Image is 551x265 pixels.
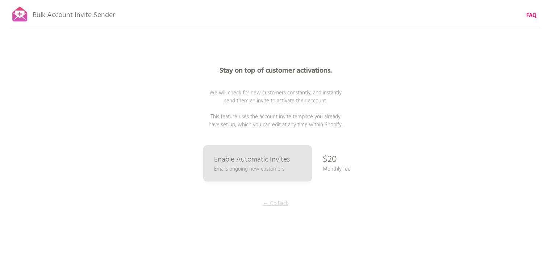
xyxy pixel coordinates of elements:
p: $20 [323,149,337,171]
a: Enable Automatic Invites Emails ongoing new customers [203,145,312,182]
p: Bulk Account Invite Sender [33,4,115,23]
p: ← Go Back [249,200,303,208]
span: We will check for new customers constantly, and instantly send them an invite to activate their a... [209,89,342,129]
p: Monthly fee [323,165,351,173]
p: Enable Automatic Invites [214,156,290,163]
a: FAQ [526,12,537,20]
b: Stay on top of customer activations. [220,65,332,77]
p: Emails ongoing new customers [214,165,284,173]
b: FAQ [526,11,537,20]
